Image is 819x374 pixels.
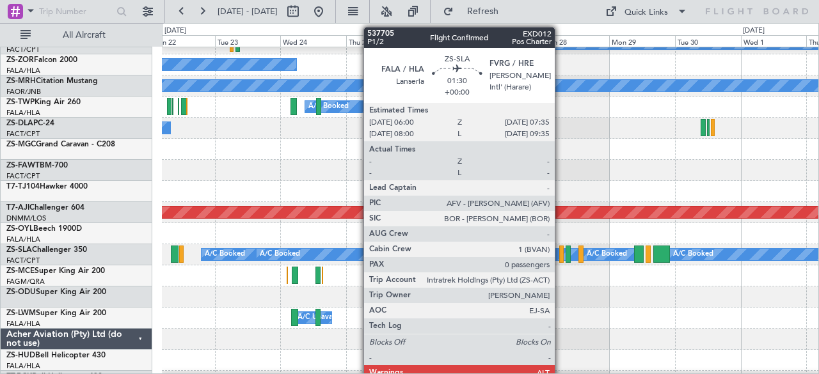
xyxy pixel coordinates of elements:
div: Wed 1 [741,35,807,47]
a: FACT/CPT [6,171,40,181]
div: A/C Unavailable [298,308,351,327]
span: Refresh [456,7,510,16]
div: [DATE] [743,26,765,36]
span: T7-TJ104 [6,183,40,191]
a: FALA/HLA [6,361,40,371]
span: ZS-MGC [6,141,36,148]
div: A/C Booked [504,245,545,264]
div: A/C Booked [308,97,349,116]
a: ZS-MGCGrand Caravan - C208 [6,141,115,148]
a: FACT/CPT [6,129,40,139]
a: ZS-FAWTBM-700 [6,162,68,169]
a: ZS-OYLBeech 1900D [6,225,82,233]
a: ZS-ODUSuper King Air 200 [6,288,106,296]
div: A/C Booked [673,245,713,264]
span: ZS-OYL [6,225,33,233]
a: FACT/CPT [6,256,40,265]
span: ZS-TWP [6,98,35,106]
div: Thu 25 [346,35,412,47]
span: ZS-SLA [6,246,32,254]
a: T7-AJIChallenger 604 [6,204,84,212]
span: All Aircraft [33,31,135,40]
span: ZS-ODU [6,288,36,296]
a: FALA/HLA [6,66,40,75]
a: FAOR/JNB [6,87,41,97]
a: T7-TJ104Hawker 4000 [6,183,88,191]
div: Sat 27 [478,35,544,47]
span: ZS-MRH [6,77,36,85]
a: DNMM/LOS [6,214,46,223]
span: ZS-MCE [6,267,35,275]
a: ZS-SLAChallenger 350 [6,246,87,254]
div: A/C Booked [394,245,434,264]
span: ZS-HUD [6,352,35,359]
span: ZS-ZOR [6,56,34,64]
span: T7-AJI [6,204,29,212]
div: Mon 22 [149,35,215,47]
button: All Aircraft [14,25,139,45]
a: FALA/HLA [6,235,40,244]
span: ZS-FAW [6,162,35,169]
div: A/C Booked [260,245,300,264]
span: ZS-DLA [6,120,33,127]
button: Quick Links [599,1,694,22]
a: ZS-LWMSuper King Air 200 [6,309,106,317]
div: Fri 26 [412,35,478,47]
div: Quick Links [624,6,668,19]
div: Sun 28 [543,35,609,47]
a: ZS-HUDBell Helicopter 430 [6,352,106,359]
a: FAGM/QRA [6,277,45,286]
a: ZS-MCESuper King Air 200 [6,267,105,275]
div: A/C Booked [587,245,627,264]
div: Tue 30 [675,35,741,47]
a: FALA/HLA [6,319,40,329]
button: Refresh [437,1,514,22]
a: FACT/CPT [6,45,40,54]
a: FALA/HLA [6,108,40,118]
span: ZS-LWM [6,309,36,317]
a: ZS-ZORFalcon 2000 [6,56,77,64]
a: ZS-DLAPC-24 [6,120,54,127]
a: ZS-TWPKing Air 260 [6,98,81,106]
div: Wed 24 [280,35,346,47]
div: A/C Booked [512,76,552,95]
div: [DATE] [164,26,186,36]
div: Tue 23 [215,35,281,47]
span: [DATE] - [DATE] [218,6,278,17]
input: Trip Number [39,2,113,21]
div: Mon 29 [609,35,675,47]
div: A/C Booked [205,245,245,264]
a: ZS-MRHCitation Mustang [6,77,98,85]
